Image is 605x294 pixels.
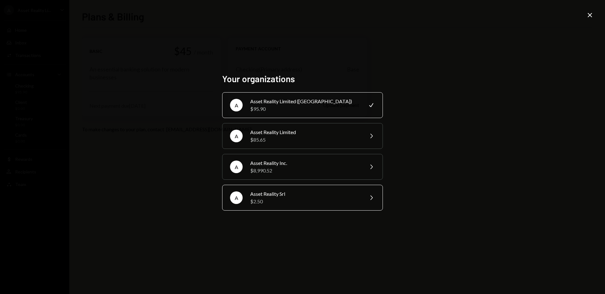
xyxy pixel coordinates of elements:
button: AAsset Reality Srl$2.50 [222,185,383,211]
div: $95.90 [250,105,360,113]
div: Asset Reality Inc. [250,159,360,167]
button: AAsset Reality Limited$85.65 [222,123,383,149]
div: Asset Reality Limited ([GEOGRAPHIC_DATA]) [250,98,360,105]
button: AAsset Reality Limited ([GEOGRAPHIC_DATA])$95.90 [222,92,383,118]
div: A [230,191,243,204]
div: $2.50 [250,198,360,205]
div: Asset Reality Limited [250,128,360,136]
div: $8,990.52 [250,167,360,174]
div: Asset Reality Srl [250,190,360,198]
div: A [230,161,243,173]
button: AAsset Reality Inc.$8,990.52 [222,154,383,180]
div: $85.65 [250,136,360,144]
div: A [230,130,243,142]
h2: Your organizations [222,73,383,85]
div: A [230,99,243,111]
